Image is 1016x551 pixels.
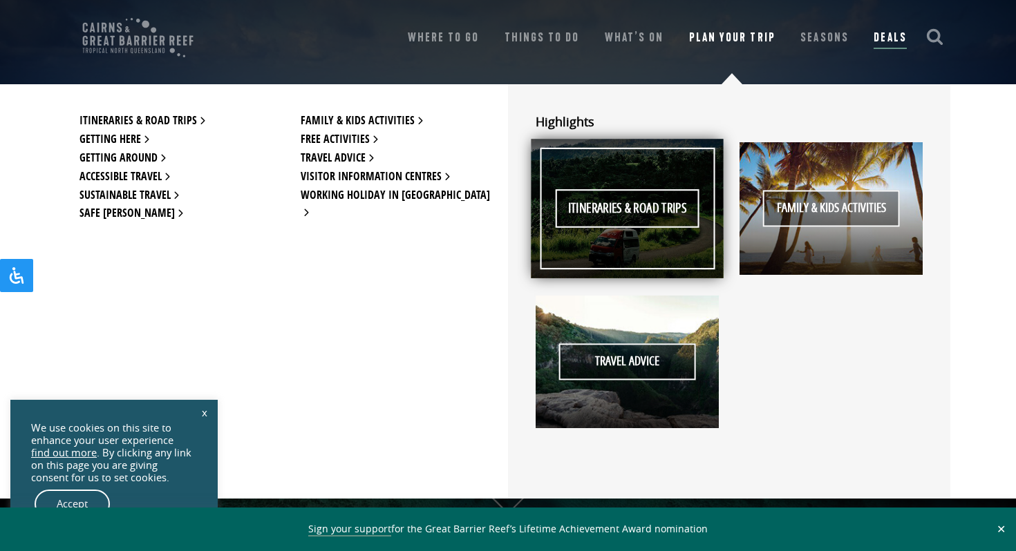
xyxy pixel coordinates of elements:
a: Where To Go [408,28,479,48]
a: What’s On [605,28,664,48]
span: for the Great Barrier Reef’s Lifetime Achievement Award nomination [308,522,708,536]
img: CGBR-TNQ_dual-logo.svg [73,8,203,67]
a: Things To Do [505,28,579,48]
a: Seasons [800,28,848,48]
a: Working Holiday in [GEOGRAPHIC_DATA] [301,186,494,223]
div: We use cookies on this site to enhance your user experience . By clicking any link on this page y... [31,422,197,484]
a: Sustainable Travel [79,186,176,205]
a: x [195,397,214,427]
a: find out more [31,447,97,459]
a: Family & Kids Activities [301,112,420,130]
svg: Open Accessibility Panel [8,267,25,284]
a: Accessible Travel [79,168,167,186]
a: Getting Around [79,149,163,168]
span: Travel Advice [558,344,696,380]
a: Safe [PERSON_NAME] [79,204,180,223]
a: Accept [35,490,110,519]
button: Close [993,523,1009,535]
a: Deals [874,28,906,49]
span: Family & Kids Activities [762,191,900,227]
a: Travel Advice [301,149,371,168]
a: Itineraries & Road Trips [79,112,203,130]
a: Free Activities [301,130,375,149]
span: Itineraries & Road Trips [555,189,699,228]
a: Plan Your Trip [689,28,775,48]
a: Sign your support [308,522,391,536]
a: Getting Here [79,130,147,149]
a: Itineraries & Road Trips [531,139,723,278]
a: Travel Advice [536,296,719,428]
a: Family & Kids Activities [740,142,923,275]
a: Visitor Information Centres [301,168,447,186]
